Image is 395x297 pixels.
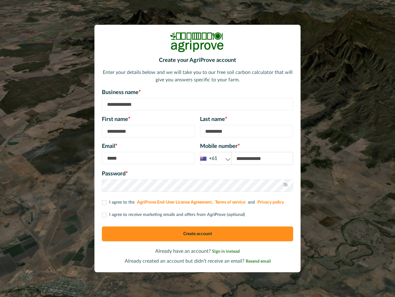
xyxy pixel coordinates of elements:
span: Sign in instead [212,249,240,254]
p: Mobile number [200,142,293,151]
button: Create account [102,226,293,241]
p: First name [102,115,195,124]
p: Email [102,142,195,151]
span: Resend email [246,259,271,264]
p: Password [102,170,293,178]
p: Enter your details below and we will take you to our free soil carbon calculator that will give y... [102,69,293,84]
img: Logo Image [170,32,225,52]
p: I agree to receive marketing emails and offers from AgriProve (optional) [109,212,245,218]
p: Business name [102,88,293,97]
a: Resend email [246,259,271,264]
p: Last name [200,115,293,124]
a: Terms of service [215,200,245,204]
p: Already have an account? [102,247,293,255]
p: I agree to the and [109,199,285,206]
h2: Create your AgriProve account [102,57,293,64]
a: Sign in instead [212,249,240,254]
a: AgriProve End-User License Agreement, [137,200,213,204]
p: Already created an account but didn’t receive an email? [102,257,293,265]
a: Privacy policy [257,200,284,204]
